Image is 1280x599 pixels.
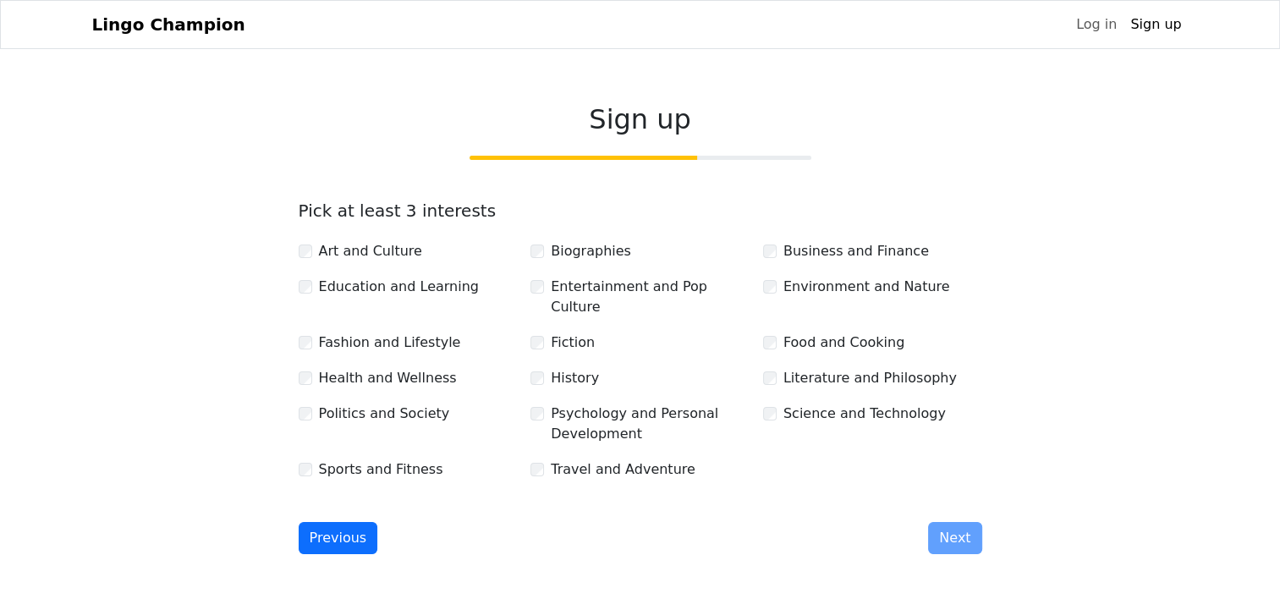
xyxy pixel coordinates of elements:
[319,241,422,261] label: Art and Culture
[319,459,443,480] label: Sports and Fitness
[783,277,950,297] label: Environment and Nature
[92,8,245,41] a: Lingo Champion
[551,241,631,261] label: Biographies
[1069,8,1123,41] a: Log in
[783,404,946,424] label: Science and Technology
[299,201,497,221] label: Pick at least 3 interests
[551,368,599,388] label: History
[1123,8,1188,41] a: Sign up
[551,459,695,480] label: Travel and Adventure
[783,332,904,353] label: Food and Cooking
[783,241,929,261] label: Business and Finance
[551,277,750,317] label: Entertainment and Pop Culture
[319,368,457,388] label: Health and Wellness
[551,332,595,353] label: Fiction
[299,103,982,135] h2: Sign up
[319,404,450,424] label: Politics and Society
[299,522,378,554] button: Previous
[551,404,750,444] label: Psychology and Personal Development
[319,277,479,297] label: Education and Learning
[783,368,957,388] label: Literature and Philosophy
[319,332,461,353] label: Fashion and Lifestyle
